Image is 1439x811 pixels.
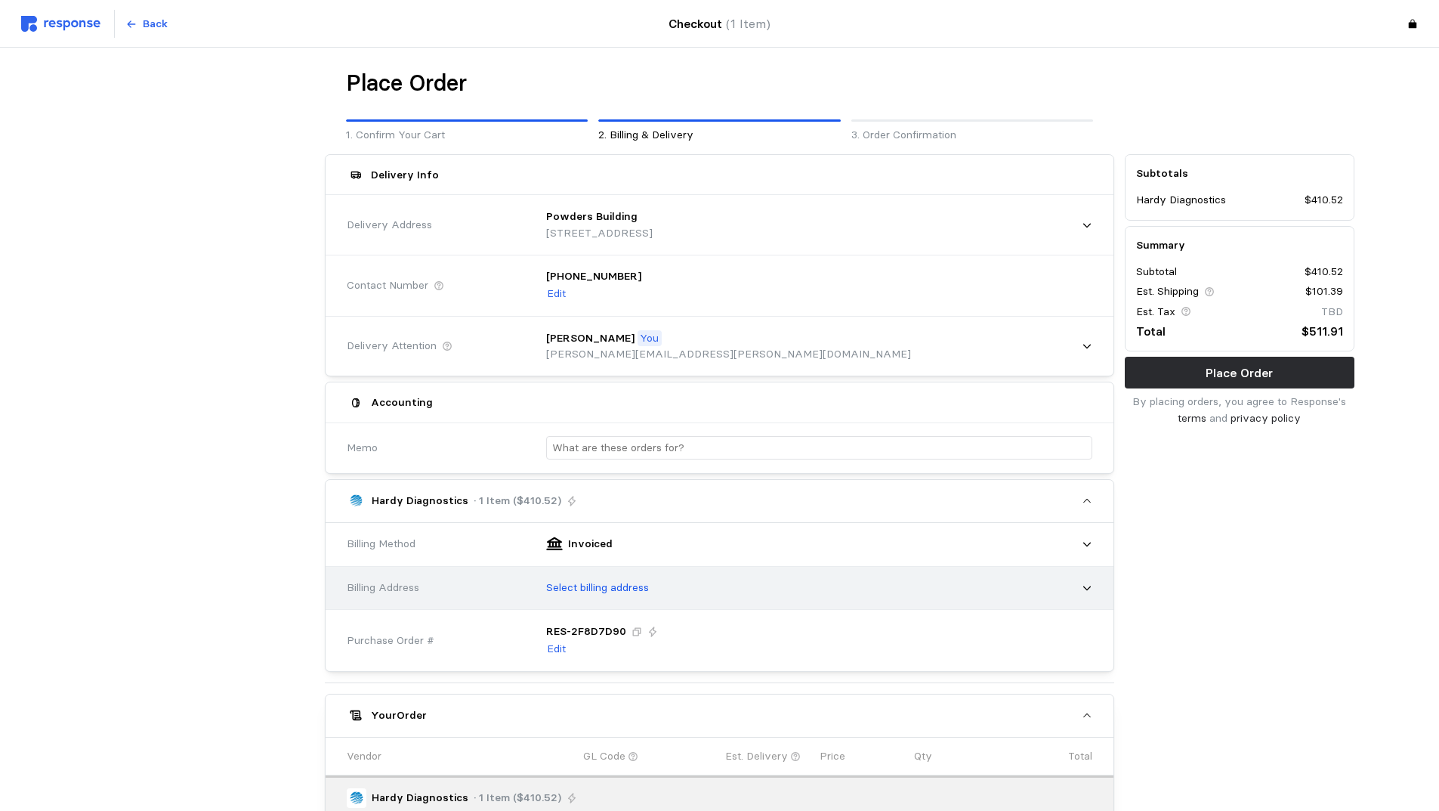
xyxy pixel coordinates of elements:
p: Invoiced [568,536,613,553]
p: $410.52 [1305,264,1343,280]
p: By placing orders, you agree to Response's and [1125,394,1354,426]
img: svg%3e [21,16,100,32]
p: Back [143,16,168,33]
p: $410.52 [1305,192,1343,209]
p: Total [1136,322,1166,341]
p: [PERSON_NAME][EMAIL_ADDRESS][PERSON_NAME][DOMAIN_NAME] [546,346,911,363]
a: terms [1178,411,1206,425]
p: Place Order [1206,364,1273,382]
p: $101.39 [1305,283,1343,300]
p: Price [820,748,845,765]
p: 2. Billing & Delivery [598,127,840,144]
h5: Delivery Info [371,167,439,183]
p: 3. Order Confirmation [851,127,1093,144]
p: 1. Confirm Your Cart [346,127,588,144]
span: Delivery Attention [347,338,437,354]
button: Edit [546,285,567,303]
h4: Checkout [669,14,770,33]
p: Hardy Diagnostics [372,790,468,806]
span: (1 Item) [726,17,770,31]
p: [STREET_ADDRESS] [546,225,653,242]
p: Powders Building [546,209,638,225]
p: [PHONE_NUMBER] [546,268,641,285]
span: Purchase Order # [347,633,434,649]
button: YourOrder [326,695,1113,737]
button: Place Order [1125,357,1354,388]
p: Est. Delivery [725,748,788,765]
p: Subtotal [1136,264,1177,280]
button: Back [117,10,176,39]
span: Memo [347,440,378,457]
p: Total [1068,748,1092,765]
h5: Your Order [371,707,427,723]
span: Delivery Address [347,217,432,234]
p: Edit [547,286,566,302]
p: [PERSON_NAME] [546,330,635,347]
p: Vendor [347,748,381,765]
button: Hardy Diagnostics· 1 Item ($410.52) [326,480,1113,522]
p: Hardy Diagnostics [372,493,468,509]
p: GL Code [583,748,625,765]
p: $511.91 [1302,322,1343,341]
p: You [640,330,659,347]
p: Est. Shipping [1136,283,1199,300]
p: · 1 Item ($410.52) [474,493,561,509]
a: privacy policy [1231,411,1301,425]
div: Hardy Diagnostics· 1 Item ($410.52) [326,523,1113,671]
h1: Place Order [346,69,467,98]
button: Edit [546,640,567,658]
input: What are these orders for? [552,437,1086,459]
p: RES-2F8D7D90 [546,624,626,640]
span: Contact Number [347,277,428,294]
p: Hardy Diagnostics [1136,192,1226,209]
p: Qty [914,748,932,765]
h5: Summary [1136,237,1343,253]
p: TBD [1321,304,1343,320]
p: Edit [547,641,566,658]
h5: Accounting [371,395,433,410]
span: Billing Address [347,580,419,596]
p: · 1 Item ($410.52) [474,790,561,806]
p: Select billing address [546,580,649,596]
h5: Subtotals [1136,166,1343,181]
span: Billing Method [347,536,415,553]
p: Est. Tax [1136,304,1175,320]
